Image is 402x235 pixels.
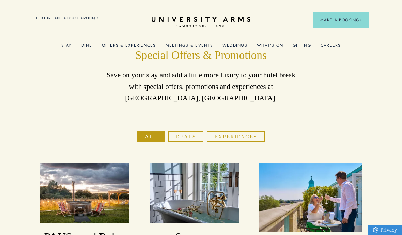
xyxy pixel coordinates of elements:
a: What's On [257,43,283,52]
button: All [137,131,165,142]
img: image-06b67da7cef3647c57b18f70ec17f0183790af67-6000x4000-jpg [259,163,362,232]
a: 3D TOUR:TAKE A LOOK AROUND [33,15,98,21]
a: Gifting [293,43,311,52]
img: Arrow icon [359,19,362,21]
a: Meetings & Events [166,43,213,52]
button: Experiences [207,131,264,142]
span: Make a Booking [320,17,362,23]
a: Home [152,17,250,28]
button: Deals [168,131,203,142]
a: Offers & Experiences [102,43,156,52]
a: Careers [321,43,341,52]
button: Make a BookingArrow icon [313,12,369,28]
p: Save on your stay and add a little more luxury to your hotel break with special offers, promotion... [100,69,301,104]
img: image-a678a3d208f2065fc5890bd5da5830c7877c1e53-3983x2660-jpg [150,163,238,223]
img: Privacy [373,227,378,233]
a: Weddings [222,43,247,52]
a: Privacy [368,225,402,235]
img: image-1171400894a375d9a931a68ffa7fe4bcc321ad3f-2200x1300-jpg [40,163,129,223]
a: Dine [81,43,92,52]
h1: Special Offers & Promotions [100,48,301,63]
a: Stay [61,43,72,52]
